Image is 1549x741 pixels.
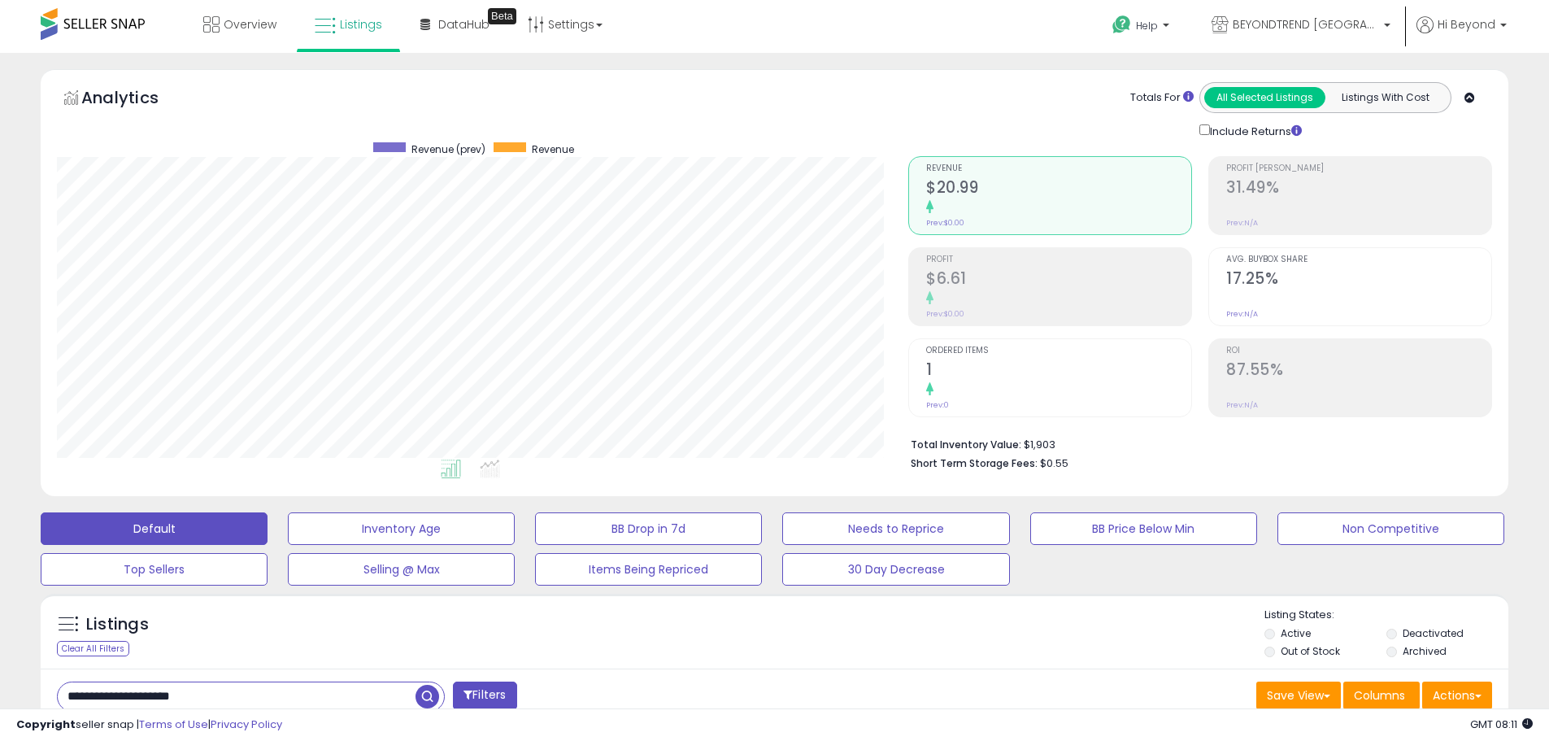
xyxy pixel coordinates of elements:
[532,142,574,156] span: Revenue
[1099,2,1186,53] a: Help
[926,309,964,319] small: Prev: $0.00
[1226,218,1258,228] small: Prev: N/A
[1226,309,1258,319] small: Prev: N/A
[1343,682,1420,709] button: Columns
[1264,608,1508,623] p: Listing States:
[1325,87,1446,108] button: Listings With Cost
[911,438,1021,451] b: Total Inventory Value:
[1226,164,1491,173] span: Profit [PERSON_NAME]
[224,16,276,33] span: Overview
[1256,682,1341,709] button: Save View
[288,553,515,586] button: Selling @ Max
[57,641,129,656] div: Clear All Filters
[926,347,1191,355] span: Ordered Items
[1422,682,1492,709] button: Actions
[16,717,76,732] strong: Copyright
[411,142,485,156] span: Revenue (prev)
[1470,717,1533,732] span: 2025-09-8 08:11 GMT
[288,512,515,545] button: Inventory Age
[911,456,1038,470] b: Short Term Storage Fees:
[926,164,1191,173] span: Revenue
[41,512,268,545] button: Default
[1403,644,1447,658] label: Archived
[926,218,964,228] small: Prev: $0.00
[1354,687,1405,704] span: Columns
[911,434,1480,453] li: $1,903
[41,553,268,586] button: Top Sellers
[926,269,1191,291] h2: $6.61
[782,512,1009,545] button: Needs to Reprice
[1438,16,1495,33] span: Hi Beyond
[16,717,282,733] div: seller snap | |
[1281,626,1311,640] label: Active
[535,553,762,586] button: Items Being Repriced
[1226,255,1491,264] span: Avg. Buybox Share
[1233,16,1379,33] span: BEYONDTREND [GEOGRAPHIC_DATA]
[1277,512,1504,545] button: Non Competitive
[926,360,1191,382] h2: 1
[1040,455,1068,471] span: $0.55
[81,86,190,113] h5: Analytics
[782,553,1009,586] button: 30 Day Decrease
[926,255,1191,264] span: Profit
[340,16,382,33] span: Listings
[211,717,282,732] a: Privacy Policy
[438,16,490,33] span: DataHub
[1226,360,1491,382] h2: 87.55%
[488,8,516,24] div: Tooltip anchor
[139,717,208,732] a: Terms of Use
[1226,347,1491,355] span: ROI
[926,178,1191,200] h2: $20.99
[1281,644,1340,658] label: Out of Stock
[1416,16,1507,53] a: Hi Beyond
[86,613,149,636] h5: Listings
[1030,512,1257,545] button: BB Price Below Min
[1226,400,1258,410] small: Prev: N/A
[1226,178,1491,200] h2: 31.49%
[1130,90,1194,106] div: Totals For
[1226,269,1491,291] h2: 17.25%
[1204,87,1325,108] button: All Selected Listings
[1187,121,1321,140] div: Include Returns
[1112,15,1132,35] i: Get Help
[1403,626,1464,640] label: Deactivated
[926,400,949,410] small: Prev: 0
[1136,19,1158,33] span: Help
[453,682,516,710] button: Filters
[535,512,762,545] button: BB Drop in 7d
